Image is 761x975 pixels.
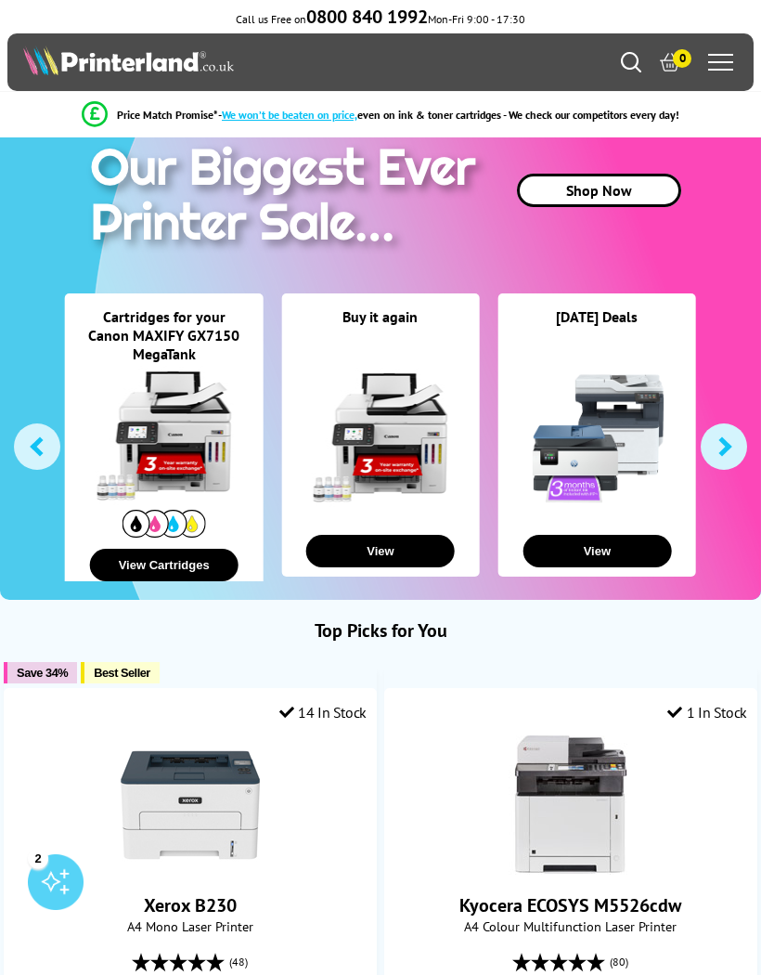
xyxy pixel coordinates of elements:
div: [DATE] Deals [498,307,696,349]
span: A4 Mono Laser Printer [14,917,367,935]
span: A4 Colour Multifunction Laser Printer [394,917,747,935]
div: - even on ink & toner cartridges - We check our competitors every day! [218,108,679,122]
span: We won’t be beaten on price, [222,108,357,122]
div: 2 [28,848,48,868]
div: Cartridges for your [65,307,263,326]
button: Best Seller [81,662,160,683]
button: Save 34% [4,662,77,683]
div: 1 In Stock [667,703,747,721]
b: 0800 840 1992 [306,5,428,29]
div: 14 In Stock [279,703,367,721]
a: 0800 840 1992 [306,12,428,26]
button: View [522,535,671,567]
img: Printerland Logo [23,45,234,75]
a: 0 [660,52,680,72]
a: Printerland Logo [23,45,380,79]
a: Search [621,52,641,72]
a: Shop Now [517,174,681,207]
span: 0 [673,49,691,68]
a: Xerox B230 [121,860,260,878]
a: Buy it again [342,307,418,326]
img: Kyocera ECOSYS M5526cdw [501,735,640,875]
span: Price Match Promise* [117,108,218,122]
img: Xerox B230 [121,735,260,875]
button: View [306,535,455,567]
a: Kyocera ECOSYS M5526cdw [459,893,681,917]
span: Best Seller [94,666,150,680]
a: Canon MAXIFY GX7150 MegaTank [88,326,239,363]
button: View Cartridges [90,549,239,581]
a: Xerox B230 [144,893,237,917]
span: Save 34% [17,666,68,680]
li: modal_Promise [9,98,752,131]
img: printer sale [81,125,495,271]
a: Kyocera ECOSYS M5526cdw [501,860,640,878]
